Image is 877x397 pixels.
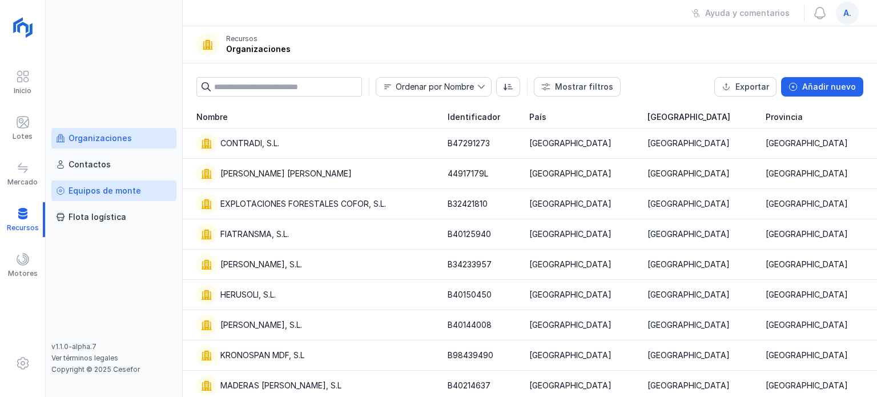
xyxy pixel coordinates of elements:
div: Inicio [14,86,31,95]
div: Ayuda y comentarios [705,7,790,19]
div: Lotes [13,132,33,141]
div: Organizaciones [226,43,291,55]
div: [GEOGRAPHIC_DATA] [766,289,848,300]
div: [GEOGRAPHIC_DATA] [647,350,730,361]
div: 44917179L [448,168,488,179]
div: [GEOGRAPHIC_DATA] [529,259,612,270]
div: [GEOGRAPHIC_DATA] [766,350,848,361]
div: [GEOGRAPHIC_DATA] [647,259,730,270]
div: B40125940 [448,228,491,240]
div: B47291273 [448,138,490,149]
div: Ordenar por Nombre [396,83,474,91]
div: [GEOGRAPHIC_DATA] [529,138,612,149]
div: EXPLOTACIONES FORESTALES COFOR, S.L. [220,198,386,210]
div: v1.1.0-alpha.7 [51,342,176,351]
div: [PERSON_NAME], S.L. [220,319,302,331]
a: Organizaciones [51,128,176,149]
a: Ver términos legales [51,354,118,362]
div: [GEOGRAPHIC_DATA] [529,198,612,210]
a: Equipos de monte [51,181,176,201]
div: Contactos [69,159,111,170]
div: B32421810 [448,198,488,210]
div: [GEOGRAPHIC_DATA] [766,168,848,179]
div: Motores [8,269,38,278]
div: [GEOGRAPHIC_DATA] [529,168,612,179]
div: FIATRANSMA, S.L. [220,228,289,240]
span: Nombre [196,111,228,123]
div: Mercado [7,178,38,187]
div: [GEOGRAPHIC_DATA] [529,228,612,240]
div: Exportar [735,81,769,93]
div: [GEOGRAPHIC_DATA] [766,380,848,391]
span: Nombre [376,78,477,96]
div: Copyright © 2025 Cesefor [51,365,176,374]
div: KRONOSPAN MDF, S.L [220,350,304,361]
div: [GEOGRAPHIC_DATA] [529,380,612,391]
div: [PERSON_NAME], S.L. [220,259,302,270]
button: Ayuda y comentarios [684,3,797,23]
div: [GEOGRAPHIC_DATA] [647,289,730,300]
button: Mostrar filtros [534,77,621,97]
div: [GEOGRAPHIC_DATA] [529,289,612,300]
img: logoRight.svg [9,13,37,42]
div: [GEOGRAPHIC_DATA] [647,380,730,391]
div: [GEOGRAPHIC_DATA] [766,198,848,210]
div: B98439490 [448,350,493,361]
div: [GEOGRAPHIC_DATA] [766,259,848,270]
div: [GEOGRAPHIC_DATA] [529,319,612,331]
button: Exportar [714,77,777,97]
div: Añadir nuevo [802,81,856,93]
div: [PERSON_NAME] [PERSON_NAME] [220,168,352,179]
div: B40214637 [448,380,490,391]
span: a. [843,7,851,19]
div: CONTRADI, S.L. [220,138,279,149]
a: Contactos [51,154,176,175]
span: País [529,111,546,123]
div: [GEOGRAPHIC_DATA] [529,350,612,361]
div: [GEOGRAPHIC_DATA] [766,138,848,149]
div: B40150450 [448,289,492,300]
div: [GEOGRAPHIC_DATA] [647,319,730,331]
div: [GEOGRAPHIC_DATA] [766,319,848,331]
span: Provincia [766,111,803,123]
div: Organizaciones [69,133,132,144]
div: B34233957 [448,259,492,270]
div: HERUSOLI, S.L. [220,289,276,300]
div: [GEOGRAPHIC_DATA] [647,228,730,240]
a: Flota logística [51,207,176,227]
span: Identificador [448,111,500,123]
div: [GEOGRAPHIC_DATA] [647,198,730,210]
div: Recursos [226,34,258,43]
div: [GEOGRAPHIC_DATA] [647,138,730,149]
span: [GEOGRAPHIC_DATA] [647,111,730,123]
div: [GEOGRAPHIC_DATA] [766,228,848,240]
div: [GEOGRAPHIC_DATA] [647,168,730,179]
div: MADERAS [PERSON_NAME], S.L [220,380,341,391]
div: Equipos de monte [69,185,141,197]
div: B40144008 [448,319,492,331]
div: Flota logística [69,211,126,223]
button: Añadir nuevo [781,77,863,97]
div: Mostrar filtros [555,81,613,93]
